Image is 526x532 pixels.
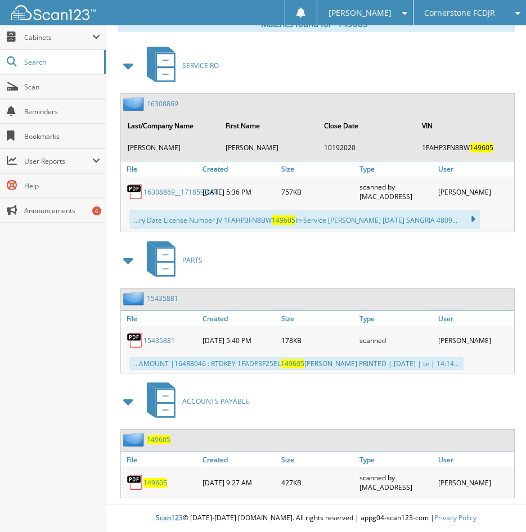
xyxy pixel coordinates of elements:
span: Bookmarks [24,132,100,141]
a: User [435,311,514,326]
span: Search [24,57,98,67]
a: ACCOUNTS PAYABLE [140,379,249,423]
div: scanned [357,329,435,351]
div: 178KB [278,329,357,351]
img: folder2.png [123,432,147,447]
a: 149605 [147,435,170,444]
td: [PERSON_NAME] [122,138,219,157]
div: [PERSON_NAME] [435,179,514,204]
div: scanned by [MAC_ADDRESS] [357,470,435,495]
a: Created [200,161,278,177]
span: ACCOUNTS PAYABLE [182,396,249,406]
a: Created [200,452,278,467]
a: PARTS [140,238,203,282]
a: 16308869__171859_004 [143,187,219,197]
a: User [435,452,514,467]
img: PDF.png [127,474,143,491]
img: PDF.png [127,332,143,349]
th: Close Date [318,114,415,137]
img: folder2.png [123,291,147,305]
span: Cornerstone FCDJR [424,10,495,16]
div: ...ry Date License Number JV 1FAHP3FN8BW In-Service [PERSON_NAME] [DATE] SANGRIA 4809... [129,210,480,229]
a: SERVICE RO [140,43,219,88]
div: 427KB [278,470,357,495]
span: 149605 [281,359,304,368]
img: PDF.png [127,183,143,200]
img: folder2.png [123,97,147,111]
a: 15435881 [147,294,178,303]
th: First Name [220,114,317,137]
span: Reminders [24,107,100,116]
span: Cabinets [24,33,92,42]
a: Type [357,311,435,326]
div: [DATE] 5:40 PM [200,329,278,351]
td: 10192020 [318,138,415,157]
div: ...AMOUNT |164R8046 : RTDKEY 1FADP3F25EL [PERSON_NAME] PRINTED | [DATE] | te | 14:14... [129,357,464,370]
div: 757KB [278,179,357,204]
div: [PERSON_NAME] [435,470,514,495]
a: 16308869 [147,99,178,109]
a: Privacy Policy [434,513,476,522]
th: VIN [416,114,513,137]
div: [PERSON_NAME] [435,329,514,351]
a: File [121,452,200,467]
a: Type [357,452,435,467]
span: [PERSON_NAME] [329,10,392,16]
span: 149605 [272,215,295,225]
img: scan123-logo-white.svg [11,5,96,20]
span: Scan [24,82,100,92]
div: [DATE] 9:27 AM [200,470,278,495]
a: 149605 [143,478,167,488]
div: 6 [92,206,101,215]
a: File [121,311,200,326]
td: [PERSON_NAME] [220,138,317,157]
a: File [121,161,200,177]
div: [DATE] 5:36 PM [200,179,278,204]
span: Announcements [24,206,100,215]
div: scanned by [MAC_ADDRESS] [357,179,435,204]
th: Last/Company Name [122,114,219,137]
span: Scan123 [156,513,183,522]
span: PARTS [182,255,203,265]
a: Size [278,311,357,326]
a: Created [200,311,278,326]
span: 149605 [470,143,493,152]
iframe: Chat Widget [470,478,526,532]
span: SERVICE RO [182,61,219,70]
a: 15435881 [143,336,175,345]
a: User [435,161,514,177]
div: © [DATE]-[DATE] [DOMAIN_NAME]. All rights reserved | appg04-scan123-com | [106,504,526,532]
span: User Reports [24,156,92,166]
a: Size [278,161,357,177]
td: 1FAHP3FN8BW [416,138,513,157]
a: Size [278,452,357,467]
a: Type [357,161,435,177]
span: Help [24,181,100,191]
